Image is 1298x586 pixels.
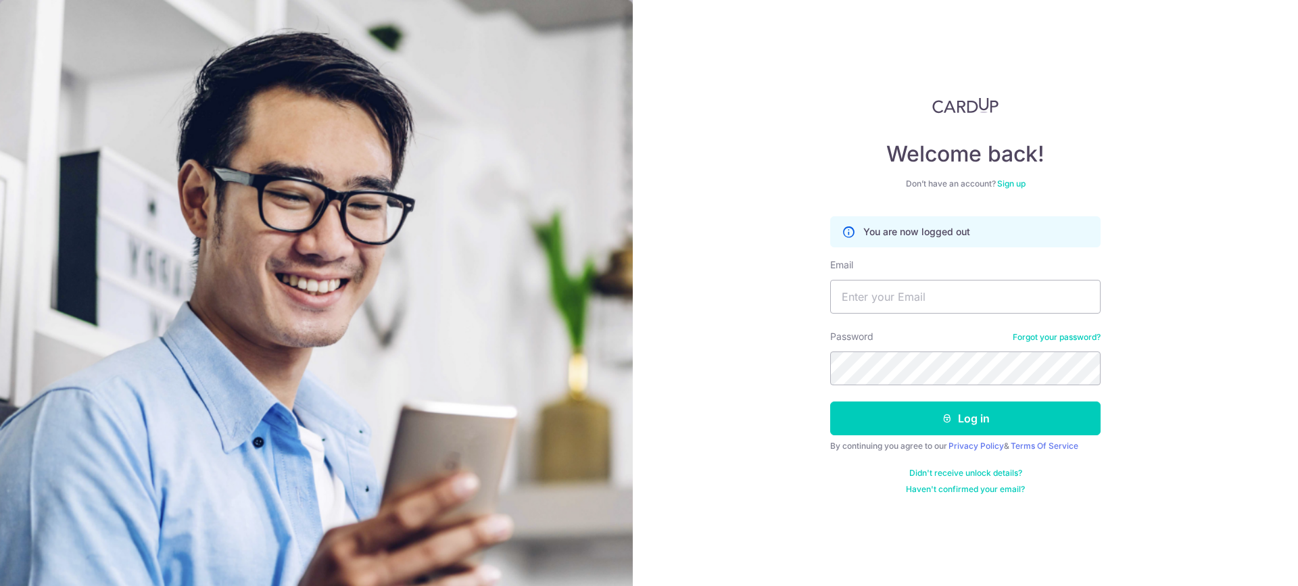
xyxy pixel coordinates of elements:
[830,258,853,272] label: Email
[830,441,1101,451] div: By continuing you agree to our &
[997,178,1026,189] a: Sign up
[863,225,970,239] p: You are now logged out
[830,280,1101,314] input: Enter your Email
[1013,332,1101,343] a: Forgot your password?
[830,401,1101,435] button: Log in
[948,441,1004,451] a: Privacy Policy
[932,97,999,114] img: CardUp Logo
[830,141,1101,168] h4: Welcome back!
[830,178,1101,189] div: Don’t have an account?
[906,484,1025,495] a: Haven't confirmed your email?
[1011,441,1078,451] a: Terms Of Service
[830,330,873,343] label: Password
[909,468,1022,479] a: Didn't receive unlock details?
